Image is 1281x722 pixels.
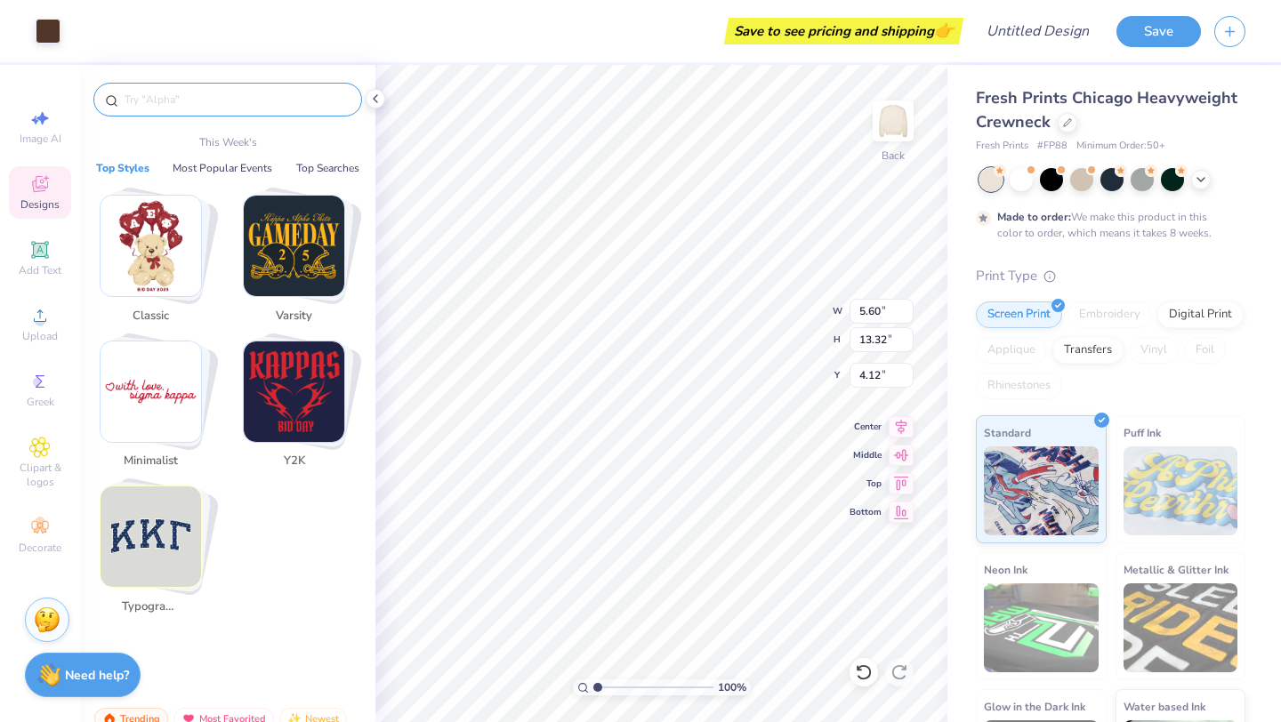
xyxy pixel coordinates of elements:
div: Transfers [1052,337,1124,364]
span: Clipart & logos [9,461,71,489]
img: Metallic & Glitter Ink [1124,583,1238,672]
strong: Made to order: [997,210,1071,224]
div: Digital Print [1157,301,1244,328]
span: Image AI [20,132,61,146]
div: Foil [1184,337,1226,364]
span: Minimum Order: 50 + [1076,139,1165,154]
div: Back [882,148,905,164]
strong: Need help? [65,667,129,684]
span: Add Text [19,263,61,277]
span: Standard [984,423,1031,442]
p: This Week's [199,134,257,150]
button: Top Searches [291,159,365,177]
img: Classic [101,196,201,296]
img: Typography [101,486,201,587]
span: 👉 [934,20,954,41]
div: We make this product in this color to order, which means it takes 8 weeks. [997,209,1216,241]
div: Embroidery [1067,301,1152,328]
div: Vinyl [1129,337,1179,364]
button: Save [1116,16,1201,47]
img: Y2K [244,341,344,442]
button: Most Popular Events [167,159,278,177]
span: Top [850,477,882,490]
span: Puff Ink [1124,423,1161,442]
img: Varsity [244,196,344,296]
button: Stack Card Button Y2K [232,341,367,477]
div: Screen Print [976,301,1062,328]
button: Stack Card Button Typography [89,485,223,622]
img: Puff Ink [1124,446,1238,535]
span: Fresh Prints [976,139,1028,154]
img: Neon Ink [984,583,1099,672]
span: 100 % [718,679,746,695]
div: Rhinestones [976,373,1062,399]
span: Water based Ink [1124,697,1205,716]
span: Greek [27,395,54,409]
span: Bottom [850,506,882,518]
div: Save to see pricing and shipping [729,18,959,44]
span: Center [850,421,882,433]
button: Stack Card Button Minimalist [89,341,223,477]
span: Fresh Prints Chicago Heavyweight Crewneck [976,87,1237,132]
span: Designs [20,197,60,212]
input: Try "Alpha" [123,91,350,108]
span: Y2K [265,453,323,470]
span: Varsity [265,308,323,325]
div: Print Type [976,266,1245,286]
button: Stack Card Button Classic [89,195,223,332]
span: Neon Ink [984,560,1027,579]
div: Applique [976,337,1047,364]
span: Upload [22,329,58,343]
img: Minimalist [101,341,201,442]
button: Stack Card Button Varsity [232,195,367,332]
span: # FP88 [1037,139,1067,154]
span: Decorate [19,541,61,555]
input: Untitled Design [972,13,1103,49]
span: Minimalist [122,453,180,470]
span: Typography [122,598,180,616]
span: Middle [850,449,882,461]
span: Glow in the Dark Ink [984,697,1085,716]
img: Back [875,103,911,139]
button: Top Styles [91,159,155,177]
span: Classic [122,308,180,325]
img: Standard [984,446,1099,535]
span: Metallic & Glitter Ink [1124,560,1229,579]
